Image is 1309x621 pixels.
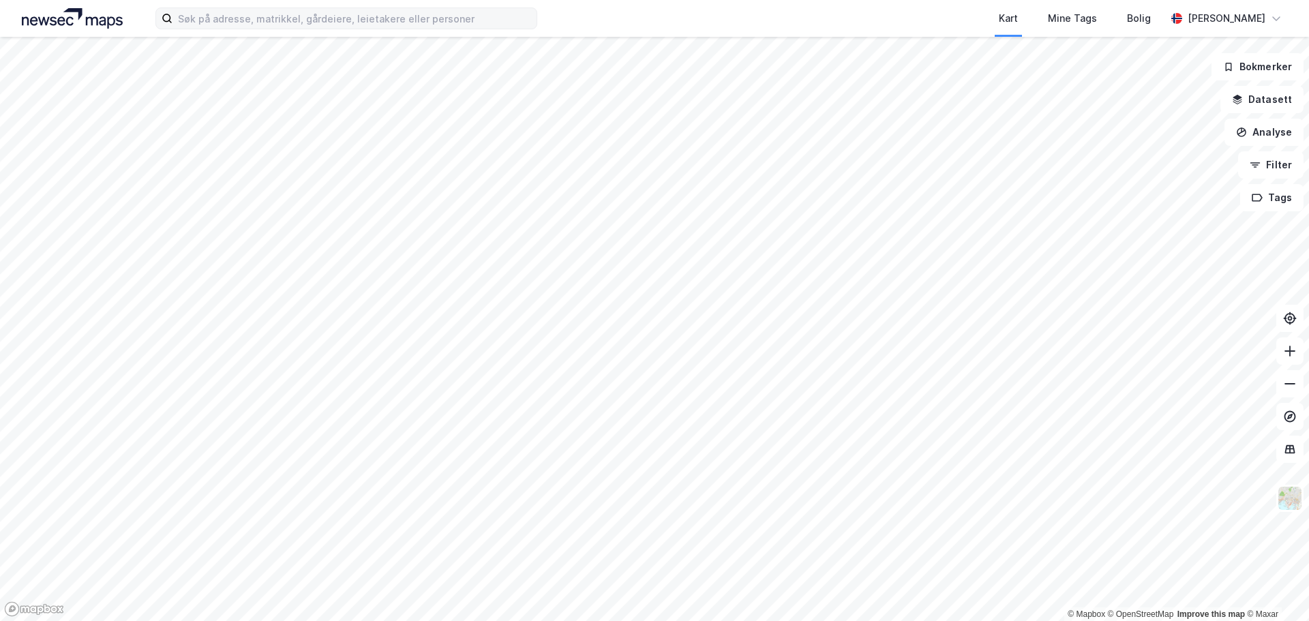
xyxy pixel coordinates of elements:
img: logo.a4113a55bc3d86da70a041830d287a7e.svg [22,8,123,29]
div: Kontrollprogram for chat [1241,556,1309,621]
div: Bolig [1127,10,1151,27]
div: Kart [999,10,1018,27]
div: Mine Tags [1048,10,1097,27]
iframe: Chat Widget [1241,556,1309,621]
div: [PERSON_NAME] [1188,10,1265,27]
input: Søk på adresse, matrikkel, gårdeiere, leietakere eller personer [172,8,537,29]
